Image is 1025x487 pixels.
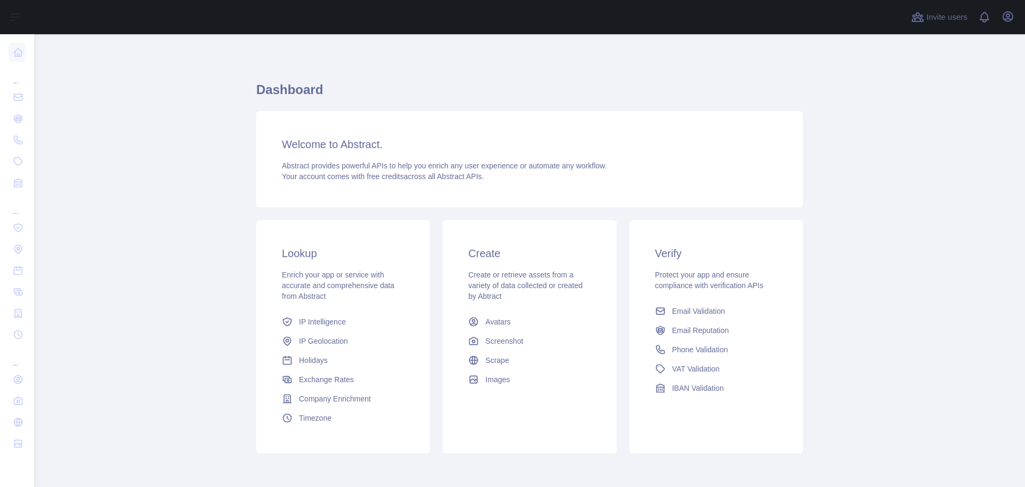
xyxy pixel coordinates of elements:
span: Your account comes with across all Abstract APIs. [282,172,484,181]
button: Invite users [909,9,969,26]
span: Company Enrichment [299,393,371,404]
a: Timezone [278,408,408,428]
span: Invite users [926,11,967,24]
span: Images [485,374,510,385]
div: ... [9,64,26,86]
h3: Create [468,246,590,261]
div: ... [9,346,26,368]
h3: Lookup [282,246,404,261]
span: Scrape [485,355,509,366]
a: Scrape [464,351,595,370]
a: Screenshot [464,331,595,351]
h3: Verify [655,246,777,261]
a: Holidays [278,351,408,370]
a: IP Intelligence [278,312,408,331]
a: VAT Validation [651,359,782,378]
span: free credits [367,172,404,181]
a: Avatars [464,312,595,331]
a: IP Geolocation [278,331,408,351]
a: IBAN Validation [651,378,782,398]
span: Email Validation [672,306,725,316]
span: Timezone [299,413,332,423]
span: IBAN Validation [672,383,724,393]
span: Protect your app and ensure compliance with verification APIs [655,270,763,290]
div: ... [9,195,26,216]
span: Enrich your app or service with accurate and comprehensive data from Abstract [282,270,395,300]
span: Create or retrieve assets from a variety of data collected or created by Abtract [468,270,582,300]
a: Images [464,370,595,389]
span: VAT Validation [672,364,720,374]
span: IP Intelligence [299,316,346,327]
span: Screenshot [485,336,523,346]
a: Company Enrichment [278,389,408,408]
span: Phone Validation [672,344,728,355]
a: Phone Validation [651,340,782,359]
span: Avatars [485,316,510,327]
h3: Welcome to Abstract. [282,137,777,152]
span: Exchange Rates [299,374,354,385]
h1: Dashboard [256,81,803,107]
span: Holidays [299,355,328,366]
a: Exchange Rates [278,370,408,389]
a: Email Validation [651,302,782,321]
span: Email Reputation [672,325,729,336]
a: Email Reputation [651,321,782,340]
span: IP Geolocation [299,336,348,346]
span: Abstract provides powerful APIs to help you enrich any user experience or automate any workflow. [282,161,607,170]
